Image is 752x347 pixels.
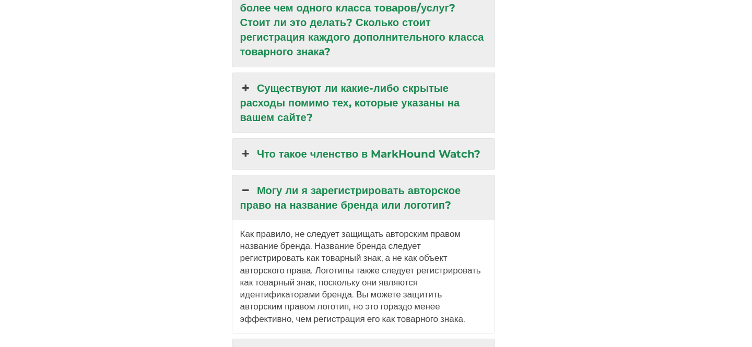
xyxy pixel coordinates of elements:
a: Существуют ли какие-либо скрытые расходы помимо тех, которые указаны на вашем сайте? [232,73,495,133]
font: Существуют ли какие-либо скрытые расходы помимо тех, которые указаны на вашем сайте? [240,82,460,124]
div: Могу ли я зарегистрировать авторское право на название бренда или логотип? [232,220,495,333]
font: Могу ли я зарегистрировать авторское право на название бренда или логотип? [240,184,461,211]
a: Что такое членство в MarkHound Watch? [232,139,495,169]
a: Могу ли я зарегистрировать авторское право на название бренда или логотип? [232,175,495,220]
font: Как правило, не следует защищать авторским правом название бренда. Название бренда следует регист... [240,229,481,324]
font: Что такое членство в MarkHound Watch? [257,148,481,160]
